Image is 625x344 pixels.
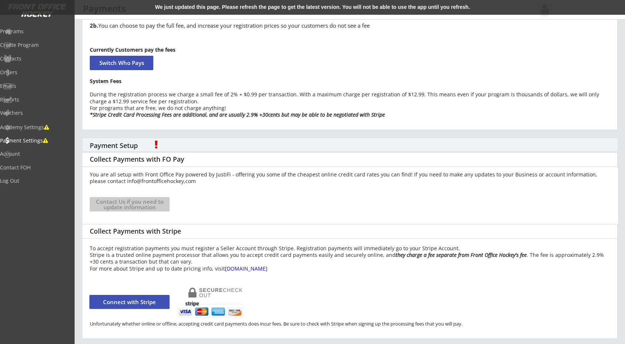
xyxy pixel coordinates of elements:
[225,265,267,272] a: [DOMAIN_NAME]
[90,56,153,70] button: Switch Who Pays
[90,227,183,235] div: Collect Payments with Stripe
[90,78,122,85] strong: System Fees
[90,171,610,185] div: You are all setup with Front Office Pay powered by JustiFi - offering you some of the cheapest on...
[90,111,385,118] em: *Stripe Credit Card Processing Fees are additional, and are usually 2.9% +30cents but may be able...
[90,155,188,164] div: Collect Payments with FO Pay
[90,197,170,211] button: Contact Us if you need to update information
[90,321,610,326] div: Unfortunately whether online or offline, accepting credit card payments does incur fees. Be sure ...
[90,78,610,118] div: During the registration process we charge a small fee of 2% + $0.99 per transaction. With a maxim...
[89,295,170,309] button: Connect with Stripe
[199,287,223,293] strong: SECURE
[90,47,610,52] div: Currently Customers pay the fees
[199,288,243,298] div: CHECKOUT
[90,245,610,272] div: To accept registration payments you must register a Seller Account through Stripe. Registration p...
[396,251,527,258] em: they charge a fee separate from Front Office Hockey's fee
[90,142,149,150] div: Payment Setup
[90,22,98,29] strong: 2b.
